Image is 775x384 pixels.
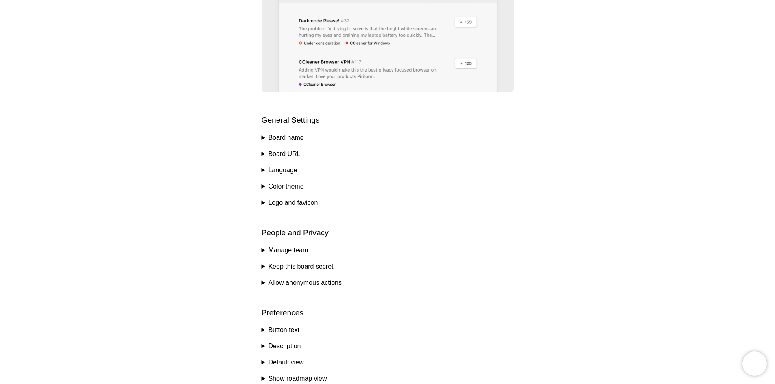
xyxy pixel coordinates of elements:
h2: People and Privacy [262,227,514,239]
h2: General Settings [262,115,514,126]
summary: Language [262,165,514,175]
summary: Show roadmap view [262,374,514,384]
summary: Logo and favicon [262,198,514,208]
iframe: Chatra live chat [742,351,767,376]
summary: Button text [262,325,514,335]
summary: Board name [262,133,514,143]
summary: Default view [262,358,514,367]
summary: Allow anonymous actions [262,278,514,288]
summary: Keep this board secret [262,262,514,271]
summary: Manage team [262,245,514,255]
summary: Description [262,341,514,351]
summary: Color theme [262,182,514,191]
h2: Preferences [262,307,514,319]
summary: Board URL [262,149,514,159]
